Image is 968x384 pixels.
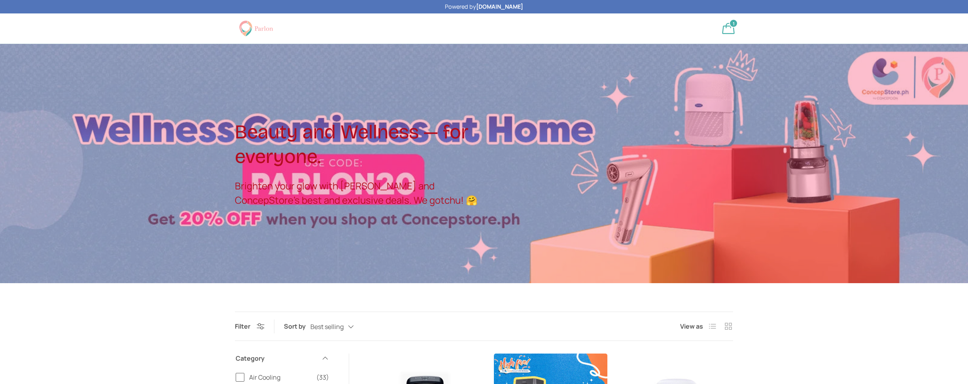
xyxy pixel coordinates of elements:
[236,344,329,373] summary: Category
[476,3,523,10] strong: [DOMAIN_NAME]
[284,322,310,331] label: Sort by
[733,20,735,26] span: 1
[445,2,523,11] p: Powered by
[680,322,703,331] span: View as
[235,120,484,169] h2: Beauty and Wellness — for everyone.
[235,322,265,331] button: Filter
[235,179,484,207] div: Brighten your glow with [PERSON_NAME] and ConcepStore's best and exclusive deals. We gotchu! 🤗
[310,323,344,331] span: Best selling
[316,373,329,382] span: (33)
[236,354,316,363] span: Category
[310,320,370,334] button: Best selling
[249,373,312,382] span: Air Cooling
[235,322,250,331] span: Filter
